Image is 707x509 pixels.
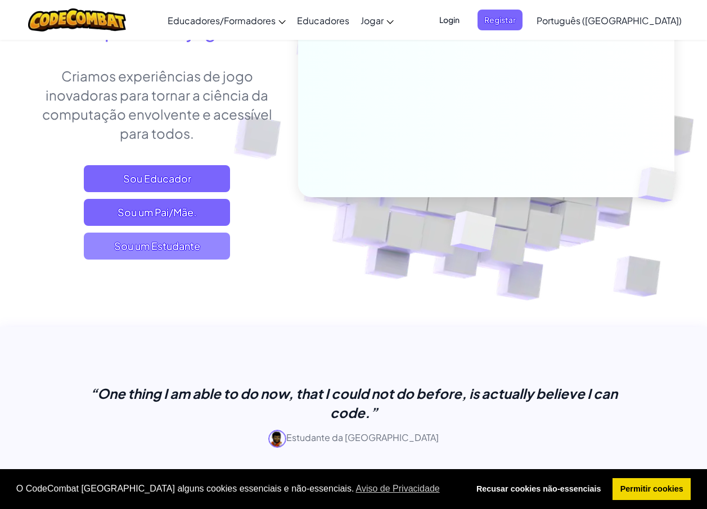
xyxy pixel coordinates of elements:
[33,66,281,143] p: Criamos experiências de jogo inovadoras para tornar a ciência da computação envolvente e acessíve...
[361,15,384,26] span: Jogar
[469,478,609,501] a: deny cookies
[613,478,691,501] a: allow cookies
[162,5,291,35] a: Educadores/Formadores
[537,15,682,26] span: Português ([GEOGRAPHIC_DATA])
[355,5,399,35] a: Jogar
[478,10,523,30] button: Registar
[268,430,286,448] img: avatar
[16,480,460,497] span: O CodeCombat [GEOGRAPHIC_DATA] alguns cookies essenciais e não-essenciais.
[354,480,442,497] a: learn more about cookies
[28,8,127,31] img: CodeCombat logo
[84,165,230,192] a: Sou Educador
[422,187,523,280] img: Overlap cubes
[291,5,355,35] a: Educadores
[531,5,687,35] a: Português ([GEOGRAPHIC_DATA])
[619,144,703,226] img: Overlap cubes
[168,15,276,26] span: Educadores/Formadores
[84,199,230,226] a: Sou um Pai/Mãe.
[84,233,230,260] button: Sou um Estudante
[73,384,635,422] p: “One thing I am able to do now, that I could not do before, is actually believe I can code.”
[73,430,635,448] p: Estudante da [GEOGRAPHIC_DATA]
[433,10,466,30] button: Login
